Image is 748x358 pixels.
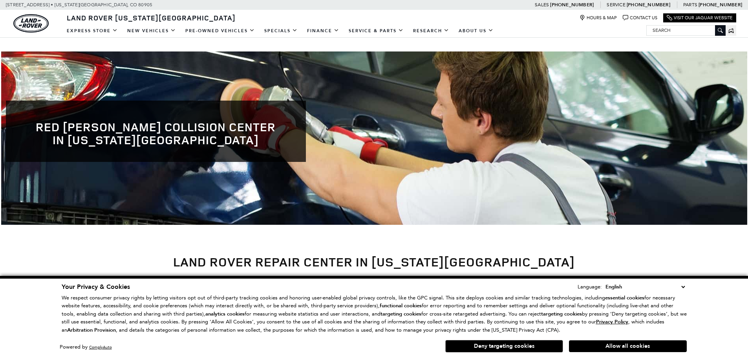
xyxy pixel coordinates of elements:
a: Pre-Owned Vehicles [181,24,260,38]
h1: Red [PERSON_NAME] Collision Center in [US_STATE][GEOGRAPHIC_DATA] [18,120,294,146]
div: Powered by [60,345,112,350]
a: Privacy Policy [596,319,628,325]
a: Research [408,24,454,38]
strong: Arbitration Provision [67,327,116,334]
span: Parts [683,2,697,7]
u: Privacy Policy [596,318,628,325]
strong: targeting cookies [380,310,421,318]
span: Land Rover [US_STATE][GEOGRAPHIC_DATA] [67,13,236,22]
button: Allow all cookies [569,340,687,352]
span: Sales [535,2,549,7]
nav: Main Navigation [62,24,498,38]
strong: analytics cookies [205,310,245,318]
span: Your Privacy & Cookies [62,283,130,291]
strong: targeting cookies [541,310,582,318]
a: Contact Us [623,15,657,21]
button: Deny targeting cookies [445,340,563,352]
div: Language: [578,284,602,289]
a: Service & Parts [344,24,408,38]
a: [PHONE_NUMBER] [550,2,594,8]
h2: Land Rover Repair Center in [US_STATE][GEOGRAPHIC_DATA] [22,255,726,269]
a: ComplyAuto [89,345,112,350]
a: Visit Our Jaguar Website [667,15,733,21]
a: [PHONE_NUMBER] [627,2,670,8]
input: Search [647,26,725,35]
a: [PHONE_NUMBER] [699,2,742,8]
a: [STREET_ADDRESS] • [US_STATE][GEOGRAPHIC_DATA], CO 80905 [6,2,152,7]
select: Language Select [604,283,687,291]
a: New Vehicles [123,24,181,38]
a: EXPRESS STORE [62,24,123,38]
a: Land Rover [US_STATE][GEOGRAPHIC_DATA] [62,13,240,22]
span: Service [607,2,625,7]
a: Hours & Map [580,15,617,21]
p: We respect consumer privacy rights by letting visitors opt out of third-party tracking cookies an... [62,294,687,334]
a: Finance [302,24,344,38]
strong: functional cookies [380,302,422,309]
strong: essential cookies [605,294,644,301]
a: land-rover [13,14,49,33]
a: Specials [260,24,302,38]
img: Land Rover [13,14,49,33]
a: About Us [454,24,498,38]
